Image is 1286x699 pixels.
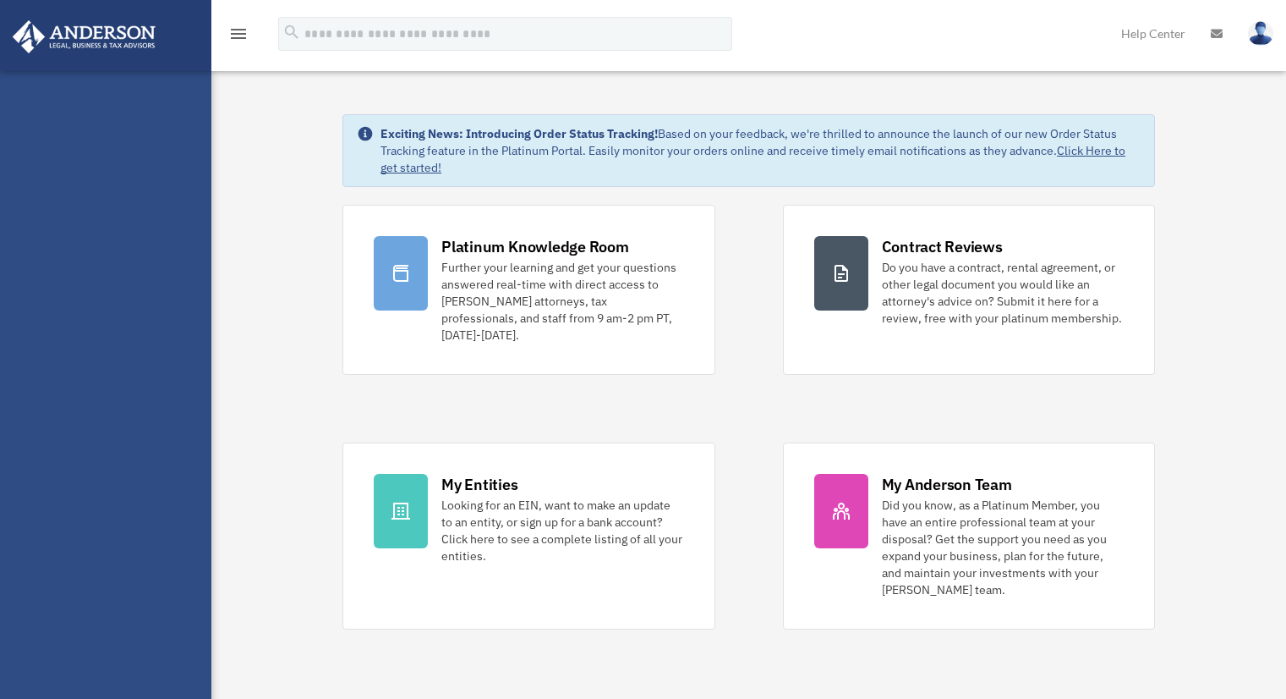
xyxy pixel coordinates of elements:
[441,497,683,564] div: Looking for an EIN, want to make an update to an entity, or sign up for a bank account? Click her...
[882,259,1124,327] div: Do you have a contract, rental agreement, or other legal document you would like an attorney's ad...
[380,143,1125,175] a: Click Here to get started!
[882,236,1003,257] div: Contract Reviews
[441,259,683,344] div: Further your learning and get your questions answered real-time with direct access to [PERSON_NAM...
[228,24,249,44] i: menu
[380,126,658,141] strong: Exciting News: Introducing Order Status Tracking!
[342,205,714,375] a: Platinum Knowledge Room Further your learning and get your questions answered real-time with dire...
[228,30,249,44] a: menu
[783,443,1155,630] a: My Anderson Team Did you know, as a Platinum Member, you have an entire professional team at your...
[380,125,1141,176] div: Based on your feedback, we're thrilled to announce the launch of our new Order Status Tracking fe...
[783,205,1155,375] a: Contract Reviews Do you have a contract, rental agreement, or other legal document you would like...
[1248,21,1273,46] img: User Pic
[342,443,714,630] a: My Entities Looking for an EIN, want to make an update to an entity, or sign up for a bank accoun...
[282,23,301,41] i: search
[882,474,1012,495] div: My Anderson Team
[882,497,1124,598] div: Did you know, as a Platinum Member, you have an entire professional team at your disposal? Get th...
[8,20,161,53] img: Anderson Advisors Platinum Portal
[441,236,629,257] div: Platinum Knowledge Room
[441,474,517,495] div: My Entities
